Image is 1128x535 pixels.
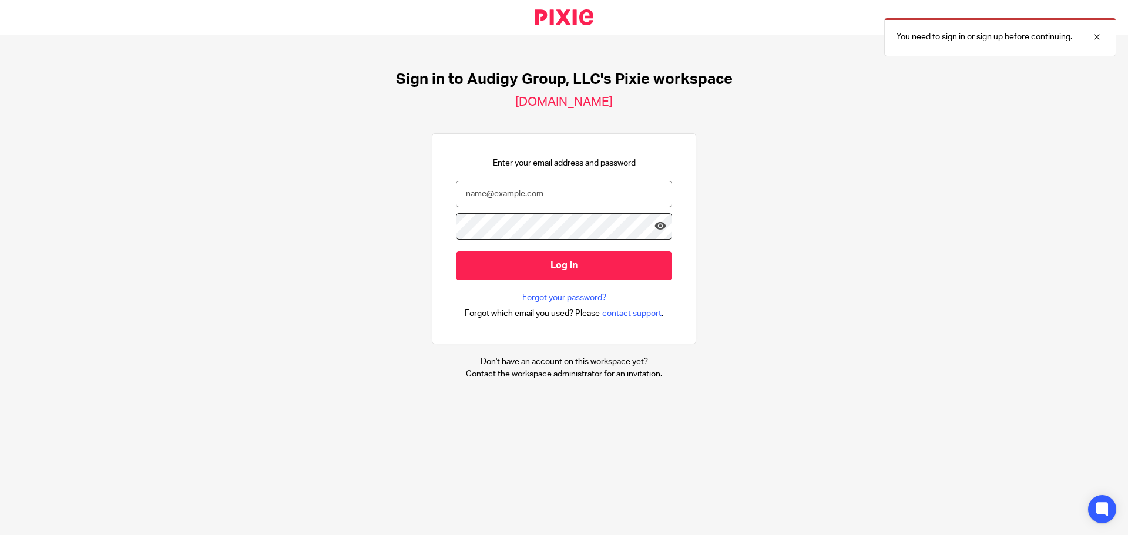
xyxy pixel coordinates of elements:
div: . [465,307,664,320]
h1: Sign in to Audigy Group, LLC's Pixie workspace [396,70,733,89]
span: contact support [602,308,662,319]
p: Enter your email address and password [493,157,636,169]
p: Don't have an account on this workspace yet? [466,356,662,368]
input: name@example.com [456,181,672,207]
p: Contact the workspace administrator for an invitation. [466,368,662,380]
h2: [DOMAIN_NAME] [515,95,613,110]
p: You need to sign in or sign up before continuing. [897,31,1072,43]
span: Forgot which email you used? Please [465,308,600,319]
a: Forgot your password? [522,292,606,304]
input: Log in [456,251,672,280]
